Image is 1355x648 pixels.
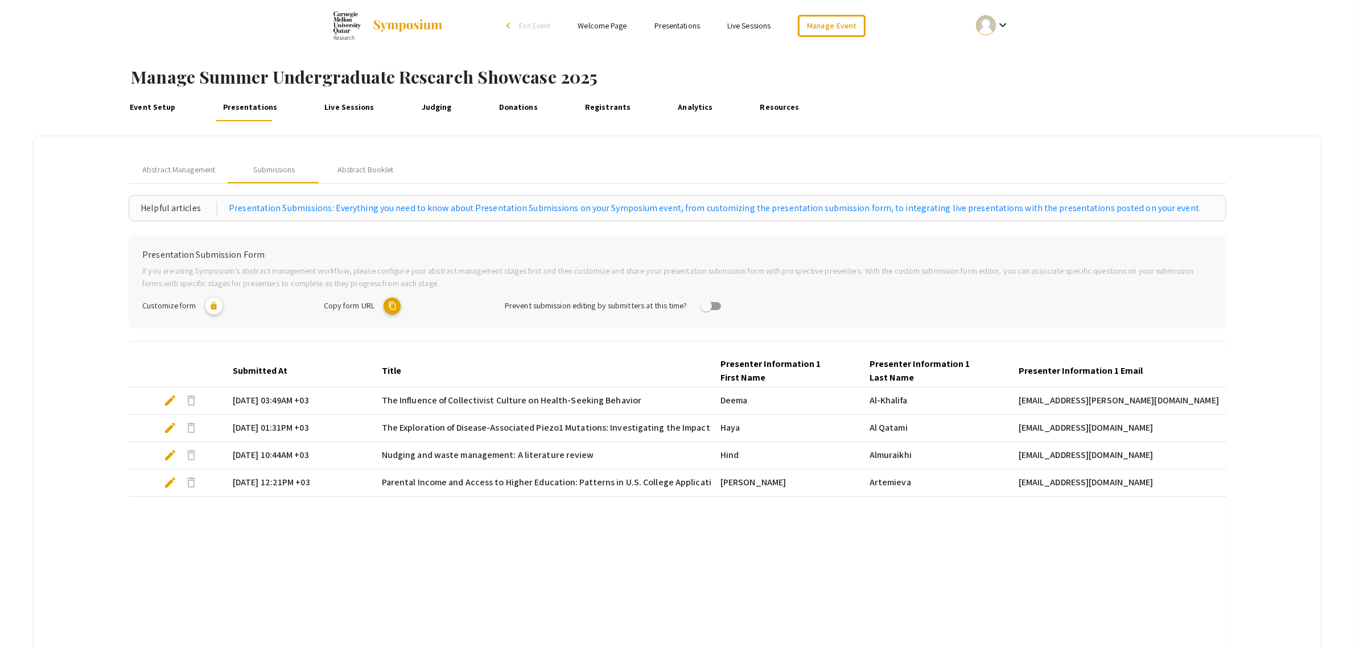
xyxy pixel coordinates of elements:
a: Live Sessions [727,20,771,31]
div: Submitted At [233,364,287,378]
div: Title [382,364,411,378]
span: delete [184,394,198,407]
mat-cell: Almuraikhi [860,442,1010,469]
iframe: Chat [9,597,48,639]
span: Copy form URL [324,300,374,311]
span: Parental Income and Access to Higher Education: Patterns in U.S. College Application and Attendance [382,476,789,489]
a: Event Setup [126,94,179,121]
mat-cell: [EMAIL_ADDRESS][DOMAIN_NAME] [1010,415,1240,442]
a: Summer Undergraduate Research Showcase 2025 [333,11,443,40]
a: Live Sessions [321,94,377,121]
a: Judging [418,94,455,121]
mat-cell: Deema [711,387,860,415]
a: Welcome Page [578,20,627,31]
div: Helpful articles [141,201,217,215]
a: Analytics [675,94,716,121]
a: Presentations [654,20,700,31]
img: Symposium by ForagerOne [372,19,443,32]
a: Donations [496,94,541,121]
span: Abstract Management [142,164,215,176]
span: The Influence of Collectivist Culture on Health-Seeking Behavior [382,394,641,407]
span: Nudging and waste management: A literature review [382,448,594,462]
div: Submitted At [233,364,298,378]
mat-cell: [DATE] 01:31PM +03 [224,415,373,442]
mat-cell: [DATE] 03:49AM +03 [224,387,373,415]
div: Presenter Information 1 Email [1019,364,1153,378]
a: Presentations [220,94,281,121]
button: Expand account dropdown [964,13,1022,38]
span: delete [184,448,198,462]
span: Prevent submission editing by submitters at this time? [505,300,687,311]
mat-cell: Al-Khalifa [860,387,1010,415]
div: Submissions [254,164,295,176]
span: Exit Event [519,20,550,31]
mat-icon: lock [205,298,223,315]
h6: Presentation Submission Form [142,249,1213,260]
div: Presenter Information 1 Last Name [870,357,990,385]
span: edit [163,476,177,489]
div: Title [382,364,401,378]
span: edit [163,448,177,462]
div: Presenter Information 1 Last Name [870,357,1000,385]
mat-icon: copy URL [384,298,401,315]
a: Presentation Submissions: Everything you need to know about Presentation Submissions on your Symp... [229,201,1201,215]
mat-icon: Expand account dropdown [996,18,1010,32]
mat-cell: Haya [711,415,860,442]
p: If you are using Symposium’s abstract management workflow, please configure your abstract managem... [142,265,1213,289]
span: delete [184,421,198,435]
div: Abstract Booklet [337,164,394,176]
img: Summer Undergraduate Research Showcase 2025 [333,11,361,40]
mat-cell: Hind [711,442,860,469]
mat-cell: [EMAIL_ADDRESS][DOMAIN_NAME] [1010,469,1240,497]
mat-cell: Artemieva [860,469,1010,497]
mat-cell: [DATE] 10:44AM +03 [224,442,373,469]
div: Presenter Information 1 Email [1019,364,1143,378]
span: edit [163,394,177,407]
div: Presenter Information 1 First Name [720,357,841,385]
span: delete [184,476,198,489]
span: edit [163,421,177,435]
span: The Exploration of Disease-Associated Piezo1 Mutations: Investigating the Impact of M2241R, R2482... [382,421,1068,435]
mat-cell: [EMAIL_ADDRESS][DOMAIN_NAME] [1010,442,1240,469]
mat-cell: [EMAIL_ADDRESS][PERSON_NAME][DOMAIN_NAME] [1010,387,1240,415]
mat-cell: [PERSON_NAME] [711,469,860,497]
h1: Manage Summer Undergraduate Research Showcase 2025 [131,67,1355,87]
a: Resources [757,94,803,121]
div: arrow_back_ios [506,22,513,29]
a: Registrants [582,94,634,121]
mat-cell: Al Qatami [860,415,1010,442]
mat-cell: [DATE] 12:21PM +03 [224,469,373,497]
span: Customize form [142,300,196,311]
a: Manage Event [798,15,865,37]
div: Presenter Information 1 First Name [720,357,851,385]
